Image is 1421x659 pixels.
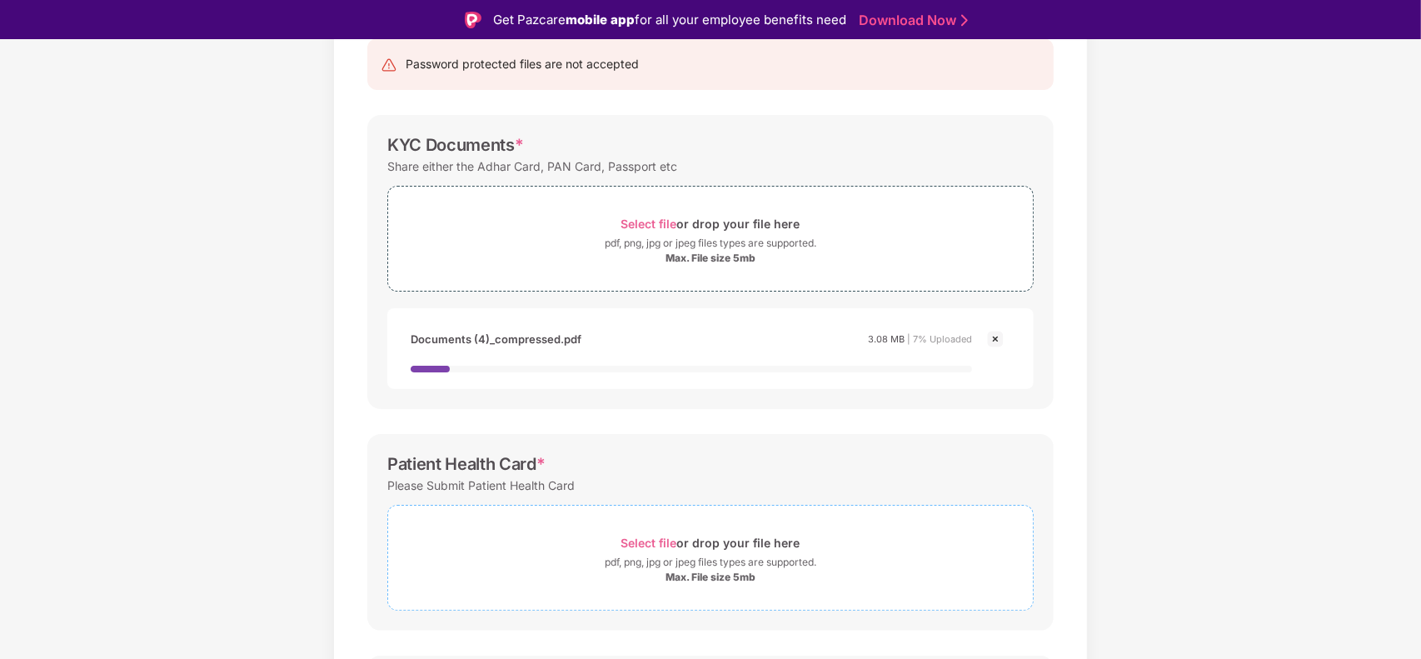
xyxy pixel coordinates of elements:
[666,571,755,584] div: Max. File size 5mb
[387,155,677,177] div: Share either the Adhar Card, PAN Card, Passport etc
[621,217,677,231] span: Select file
[387,135,524,155] div: KYC Documents
[605,554,816,571] div: pdf, png, jpg or jpeg files types are supported.
[868,333,905,345] span: 3.08 MB
[621,532,800,554] div: or drop your file here
[465,12,481,28] img: Logo
[566,12,635,27] strong: mobile app
[411,325,581,353] div: Documents (4)_compressed.pdf
[388,199,1033,278] span: Select fileor drop your file herepdf, png, jpg or jpeg files types are supported.Max. File size 5mb
[621,212,800,235] div: or drop your file here
[406,55,639,73] div: Password protected files are not accepted
[388,518,1033,597] span: Select fileor drop your file herepdf, png, jpg or jpeg files types are supported.Max. File size 5mb
[666,252,755,265] div: Max. File size 5mb
[605,235,816,252] div: pdf, png, jpg or jpeg files types are supported.
[621,536,677,550] span: Select file
[387,454,546,474] div: Patient Health Card
[381,57,397,73] img: svg+xml;base64,PHN2ZyB4bWxucz0iaHR0cDovL3d3dy53My5vcmcvMjAwMC9zdmciIHdpZHRoPSIyNCIgaGVpZ2h0PSIyNC...
[985,329,1005,349] img: svg+xml;base64,PHN2ZyBpZD0iQ3Jvc3MtMjR4MjQiIHhtbG5zPSJodHRwOi8vd3d3LnczLm9yZy8yMDAwL3N2ZyIgd2lkdG...
[493,10,846,30] div: Get Pazcare for all your employee benefits need
[387,474,575,497] div: Please Submit Patient Health Card
[907,333,972,345] span: | 7% Uploaded
[859,12,963,29] a: Download Now
[961,12,968,29] img: Stroke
